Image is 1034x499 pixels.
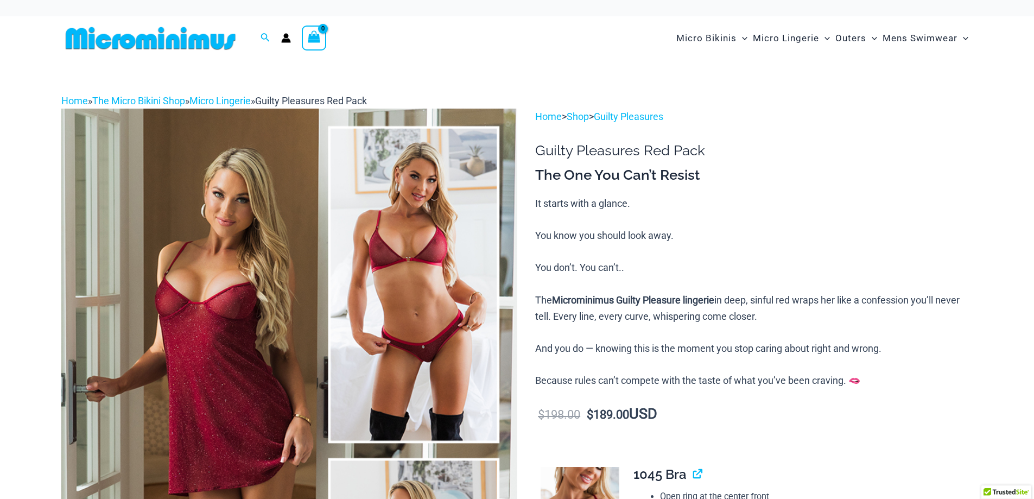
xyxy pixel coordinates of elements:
[535,111,562,122] a: Home
[261,31,270,45] a: Search icon link
[594,111,663,122] a: Guilty Pleasures
[833,22,880,55] a: OutersMenu ToggleMenu Toggle
[753,24,819,52] span: Micro Lingerie
[880,22,971,55] a: Mens SwimwearMenu ToggleMenu Toggle
[587,408,629,421] bdi: 189.00
[535,109,973,125] p: > >
[61,26,240,50] img: MM SHOP LOGO FLAT
[819,24,830,52] span: Menu Toggle
[61,95,88,106] a: Home
[535,406,973,423] p: USD
[750,22,833,55] a: Micro LingerieMenu ToggleMenu Toggle
[552,294,714,306] b: Microminimus Guilty Pleasure lingerie
[538,408,580,421] bdi: 198.00
[189,95,251,106] a: Micro Lingerie
[672,20,973,56] nav: Site Navigation
[567,111,589,122] a: Shop
[535,166,973,185] h3: The One You Can’t Resist
[737,24,747,52] span: Menu Toggle
[61,95,367,106] span: » » »
[674,22,750,55] a: Micro BikinisMenu ToggleMenu Toggle
[538,408,544,421] span: $
[281,33,291,43] a: Account icon link
[866,24,877,52] span: Menu Toggle
[587,408,593,421] span: $
[302,26,327,50] a: View Shopping Cart, empty
[835,24,866,52] span: Outers
[676,24,737,52] span: Micro Bikinis
[255,95,367,106] span: Guilty Pleasures Red Pack
[957,24,968,52] span: Menu Toggle
[633,466,687,482] span: 1045 Bra
[92,95,185,106] a: The Micro Bikini Shop
[883,24,957,52] span: Mens Swimwear
[535,142,973,159] h1: Guilty Pleasures Red Pack
[535,195,973,389] p: It starts with a glance. You know you should look away. You don’t. You can’t.. The in deep, sinfu...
